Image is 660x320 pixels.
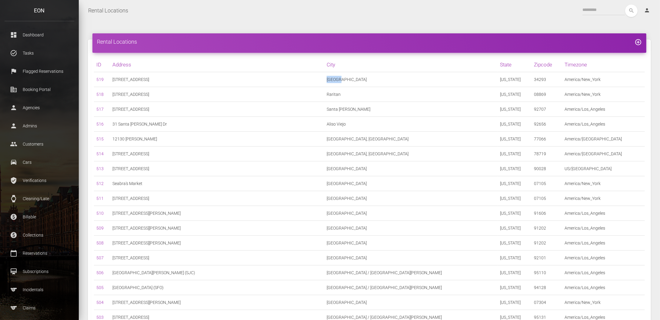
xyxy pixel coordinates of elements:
td: Santa [PERSON_NAME] [324,102,498,117]
td: US/[GEOGRAPHIC_DATA] [562,161,645,176]
td: [US_STATE] [498,102,532,117]
a: 508 [96,241,104,245]
td: [US_STATE] [498,117,532,132]
td: [US_STATE] [498,206,532,221]
th: Zipcode [532,57,562,72]
a: 513 [96,166,104,171]
td: 78719 [532,147,562,161]
td: [GEOGRAPHIC_DATA] (SFO) [110,280,324,295]
td: [US_STATE] [498,251,532,265]
p: Admins [9,121,70,130]
td: America/New_York [562,87,645,102]
p: Booking Portal [9,85,70,94]
td: [US_STATE] [498,236,532,251]
th: Address [110,57,324,72]
button: search [625,5,638,17]
td: 34293 [532,72,562,87]
td: [STREET_ADDRESS] [110,72,324,87]
td: [STREET_ADDRESS][PERSON_NAME] [110,206,324,221]
td: [STREET_ADDRESS][PERSON_NAME] [110,236,324,251]
td: America/Los_Angeles [562,251,645,265]
a: watch Cleaning/Late [5,191,74,206]
th: Timezone [562,57,645,72]
a: 518 [96,92,104,97]
td: [GEOGRAPHIC_DATA] [324,236,498,251]
td: [US_STATE] [498,176,532,191]
td: [GEOGRAPHIC_DATA] [324,295,498,310]
td: 31 Santa [PERSON_NAME] Dr [110,117,324,132]
p: Billable [9,212,70,221]
td: Seabra's Market [110,176,324,191]
td: Raritan [324,87,498,102]
td: 95110 [532,265,562,280]
a: 516 [96,122,104,126]
td: [STREET_ADDRESS] [110,191,324,206]
td: [GEOGRAPHIC_DATA] [324,72,498,87]
a: people Customers [5,136,74,152]
td: America/Los_Angeles [562,102,645,117]
a: 503 [96,315,104,320]
a: add_circle_outline [635,39,642,45]
a: dashboard Dashboard [5,27,74,42]
p: Collections [9,231,70,240]
a: 514 [96,151,104,156]
td: America/New_York [562,176,645,191]
td: America/Los_Angeles [562,236,645,251]
p: Incidentals [9,285,70,294]
td: [US_STATE] [498,191,532,206]
td: 92707 [532,102,562,117]
p: Flagged Reservations [9,67,70,76]
td: [GEOGRAPHIC_DATA] [324,161,498,176]
td: [GEOGRAPHIC_DATA], [GEOGRAPHIC_DATA] [324,132,498,147]
td: [US_STATE] [498,87,532,102]
td: America/Los_Angeles [562,265,645,280]
td: America/New_York [562,295,645,310]
td: [US_STATE] [498,265,532,280]
p: Cars [9,158,70,167]
a: 512 [96,181,104,186]
a: paid Collections [5,227,74,243]
td: 92656 [532,117,562,132]
a: 515 [96,136,104,141]
a: Rental Locations [88,3,128,18]
td: [STREET_ADDRESS][PERSON_NAME] [110,221,324,236]
th: ID [94,57,110,72]
a: calendar_today Reservations [5,246,74,261]
a: flag Flagged Reservations [5,64,74,79]
p: Reservations [9,249,70,258]
td: [GEOGRAPHIC_DATA], [GEOGRAPHIC_DATA] [324,147,498,161]
td: [US_STATE] [498,280,532,295]
a: corporate_fare Booking Portal [5,82,74,97]
p: Tasks [9,49,70,58]
td: [STREET_ADDRESS] [110,251,324,265]
td: 91202 [532,221,562,236]
th: State [498,57,532,72]
i: person [644,7,650,13]
a: person Agencies [5,100,74,115]
td: [GEOGRAPHIC_DATA] / [GEOGRAPHIC_DATA][PERSON_NAME] [324,265,498,280]
a: task_alt Tasks [5,45,74,61]
a: drive_eta Cars [5,155,74,170]
a: 504 [96,300,104,305]
a: 505 [96,285,104,290]
td: [GEOGRAPHIC_DATA] [324,206,498,221]
a: 517 [96,107,104,112]
a: card_membership Subscriptions [5,264,74,279]
p: Claims [9,303,70,312]
a: person Admins [5,118,74,133]
td: 07105 [532,176,562,191]
td: 94128 [532,280,562,295]
td: [STREET_ADDRESS] [110,147,324,161]
td: [US_STATE] [498,132,532,147]
p: Dashboard [9,30,70,39]
td: America/New_York [562,191,645,206]
a: sports Claims [5,300,74,315]
td: 77066 [532,132,562,147]
a: 510 [96,211,104,216]
td: 08869 [532,87,562,102]
td: 90028 [532,161,562,176]
td: America/[GEOGRAPHIC_DATA] [562,132,645,147]
td: [GEOGRAPHIC_DATA] [324,176,498,191]
td: [STREET_ADDRESS][PERSON_NAME] [110,295,324,310]
td: [GEOGRAPHIC_DATA][PERSON_NAME] (SJC) [110,265,324,280]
